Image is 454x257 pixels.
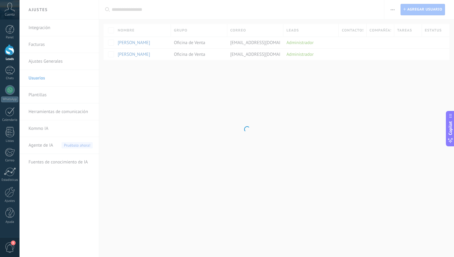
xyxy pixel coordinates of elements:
div: Estadísticas [1,178,19,182]
div: Calendario [1,118,19,122]
div: Listas [1,139,19,143]
div: Correo [1,159,19,163]
span: 5 [11,241,16,245]
div: Panel [1,36,19,40]
div: Ayuda [1,220,19,224]
span: Cuenta [5,13,15,17]
div: Ajustes [1,199,19,203]
div: Leads [1,57,19,61]
span: Copilot [447,121,453,135]
div: Chats [1,76,19,80]
div: WhatsApp [1,97,18,102]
